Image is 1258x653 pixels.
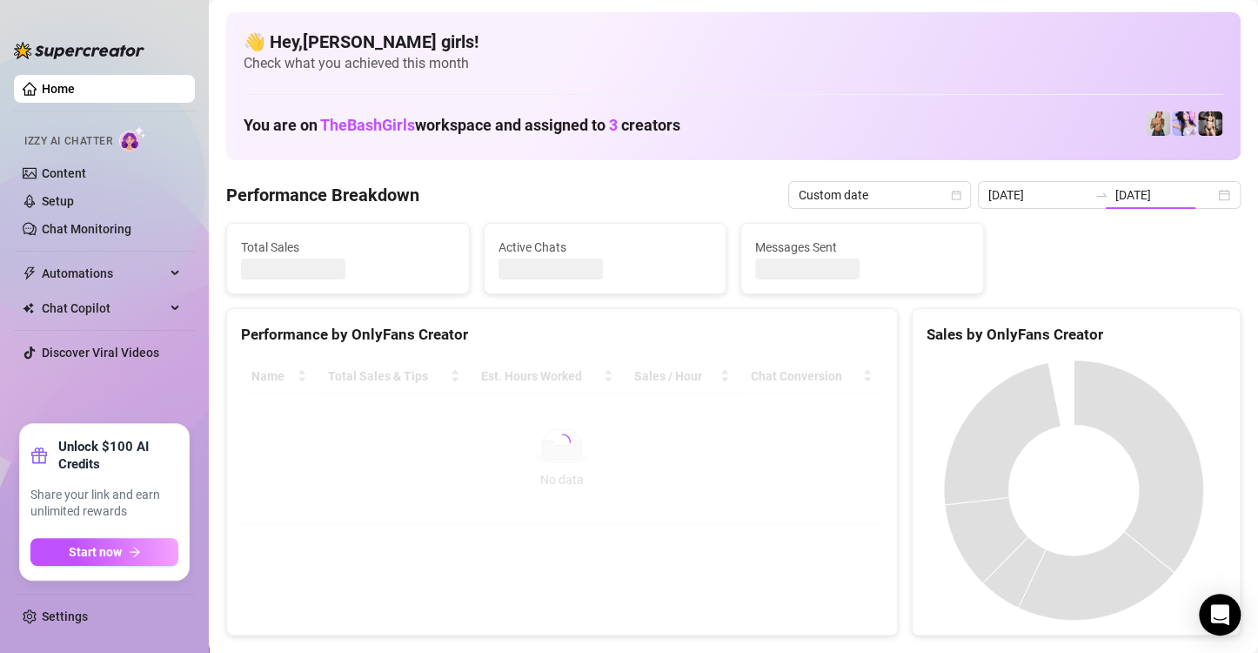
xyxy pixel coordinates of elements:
div: Open Intercom Messenger [1199,594,1241,636]
button: Start nowarrow-right [30,538,178,566]
span: to [1094,188,1108,202]
img: Bonnie [1198,111,1222,136]
a: Chat Monitoring [42,222,131,236]
span: Messages Sent [755,238,969,257]
a: Home [42,82,75,96]
img: BernadetteTur [1146,111,1170,136]
input: Start date [988,185,1087,205]
input: End date [1115,185,1215,205]
a: Setup [42,194,74,208]
h4: 👋 Hey, [PERSON_NAME] girls ! [244,30,1223,54]
strong: Unlock $100 AI Credits [58,438,178,473]
span: Izzy AI Chatter [24,133,112,150]
span: Start now [69,545,122,559]
h1: You are on workspace and assigned to creators [244,116,680,135]
a: Discover Viral Videos [42,346,159,360]
span: Share your link and earn unlimited rewards [30,487,178,521]
span: Custom date [799,182,960,208]
img: logo-BBDzfeDw.svg [14,42,144,59]
span: arrow-right [129,546,141,558]
span: TheBashGirls [320,116,415,134]
span: swap-right [1094,188,1108,202]
div: Sales by OnlyFans Creator [927,323,1226,347]
span: Chat Copilot [42,294,165,322]
span: Automations [42,259,165,287]
h4: Performance Breakdown [226,183,419,207]
span: Total Sales [241,238,455,257]
img: AI Chatter [119,126,146,151]
span: Active Chats [499,238,713,257]
span: 3 [609,116,618,134]
div: Performance by OnlyFans Creator [241,323,883,347]
span: gift [30,447,48,464]
span: thunderbolt [23,266,37,280]
img: Ary [1172,111,1196,136]
a: Content [42,166,86,180]
span: calendar [951,190,961,200]
img: Chat Copilot [23,302,34,314]
span: loading [553,434,571,451]
span: Check what you achieved this month [244,54,1223,73]
a: Settings [42,609,88,623]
